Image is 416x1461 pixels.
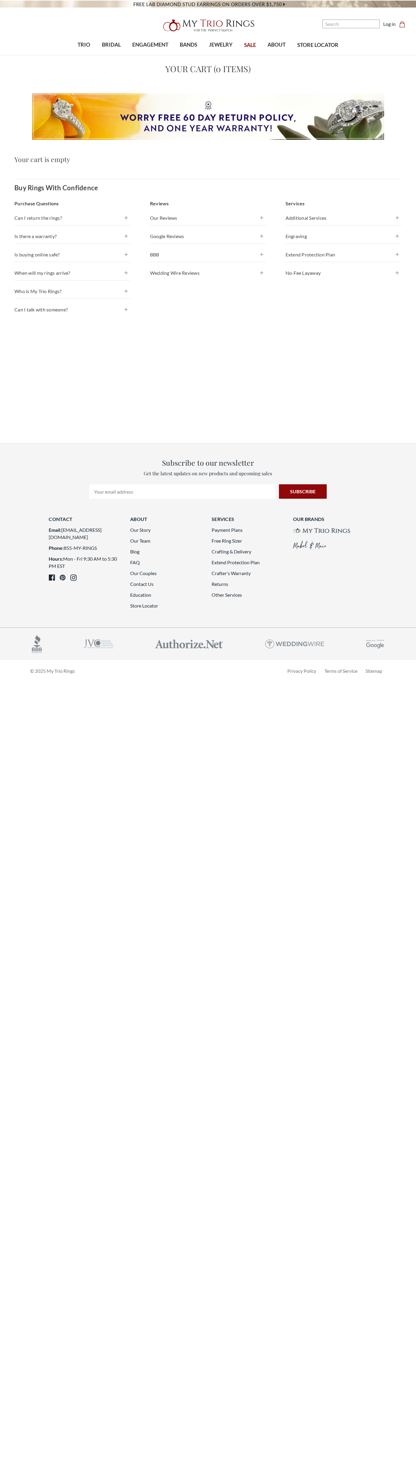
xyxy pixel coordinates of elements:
a: Free Ring Sizer [212,538,242,544]
h4: Can I talk with someone? [14,306,130,313]
img: Google Reviews [366,639,384,649]
a: Sitemap [366,668,382,674]
a: ENGAGEMENT [127,35,174,55]
img: jvc [84,639,113,648]
li: 855-MY-RINGS [49,544,123,552]
img: Worry Free 60 Day Return Policy [32,93,384,140]
strong: Hours: [49,556,63,562]
a: Crafting & Delivery [212,549,251,554]
a: Extend Protection Plan [212,559,260,565]
h4: Can I return the rings? [14,214,130,222]
span: ABOUT [268,41,286,49]
h3: Services [286,200,402,207]
a: BRIDAL [96,35,126,55]
h4: Is there a warranty? [14,233,130,240]
h3: Subscribe to our newsletter [89,457,326,468]
a: Terms of Service [324,668,357,674]
a: My Trio Rings [121,16,295,35]
h3: Purchase Questions [14,200,130,207]
h2: Buy Rings With Confidence [14,183,98,193]
a: Contact Us [130,581,154,587]
a: Our Couples [130,570,157,576]
a: Our Team [130,538,150,544]
img: Authorize [155,639,223,648]
a: Blog [130,549,139,554]
li: [EMAIL_ADDRESS][DOMAIN_NAME] [49,526,123,541]
input: Subscribe [279,484,327,499]
span: BRIDAL [102,41,121,49]
h3: Services [212,516,286,523]
a: Our Story [130,527,151,533]
span: BANDS [180,41,197,49]
h4: Engraving [286,233,402,240]
a: JEWELRY [203,35,238,55]
a: TRIO [72,35,96,55]
span: STORE LOCATOR [297,41,338,49]
h3: Contact [49,516,123,523]
a: Privacy Policy [287,668,316,674]
input: Search [323,20,380,28]
a: Store Locator [130,603,158,608]
h4: When will my rings arrive? [14,269,130,277]
svg: cart.cart_preview [399,21,405,27]
strong: Phone: [49,545,64,551]
h4: BBB [150,251,266,258]
input: Your email address [89,484,275,499]
a: STORE LOCATOR [292,35,344,55]
h4: Is buying online safe? [14,251,130,258]
a: Payment Plans [212,527,243,533]
h4: Additional Services [286,214,402,222]
h4: Our Reviews [150,214,266,222]
span: SALE [244,41,256,49]
img: Weddingwire [265,639,324,648]
p: Get the latest updates on new products and upcoming sales [89,470,326,477]
a: Cart with 0 items [399,20,409,28]
h3: Our Brands [293,516,367,523]
h3: About [130,516,204,523]
li: Mon - Fri 9:30 AM to 5:30 PM EST [49,555,123,570]
h4: Extend Protection Plan [286,251,402,258]
a: Returns [212,581,228,587]
strong: Email: [49,527,61,533]
img: Mabel&Main brand logo [293,541,326,550]
img: My Trio Rings brand logo [293,528,350,533]
h4: Who is My Trio Rings? [14,288,130,295]
a: Education [130,592,151,598]
img: accredited business logo [32,635,42,653]
span: JEWELRY [209,41,233,49]
a: Crafter's Warranty [212,570,251,576]
a: Log in [383,20,396,28]
a: SALE [238,35,262,55]
h3: Your cart is empty [14,155,402,164]
h4: No-Fee Layaway [286,269,402,277]
a: Other Services [212,592,242,598]
a: BANDS [174,35,203,55]
img: My Trio Rings [160,16,256,35]
a: ABOUT [262,35,291,55]
a: FAQ [130,559,140,565]
h4: Wedding Wire Reviews [150,269,266,277]
span: ENGAGEMENT [132,41,168,49]
span: TRIO [78,41,90,49]
h1: Your Cart (0 items) [14,63,402,75]
h4: Google Reviews [150,233,266,240]
h3: Reviews [150,200,266,207]
p: © 2025 My Trio Rings [30,667,75,675]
